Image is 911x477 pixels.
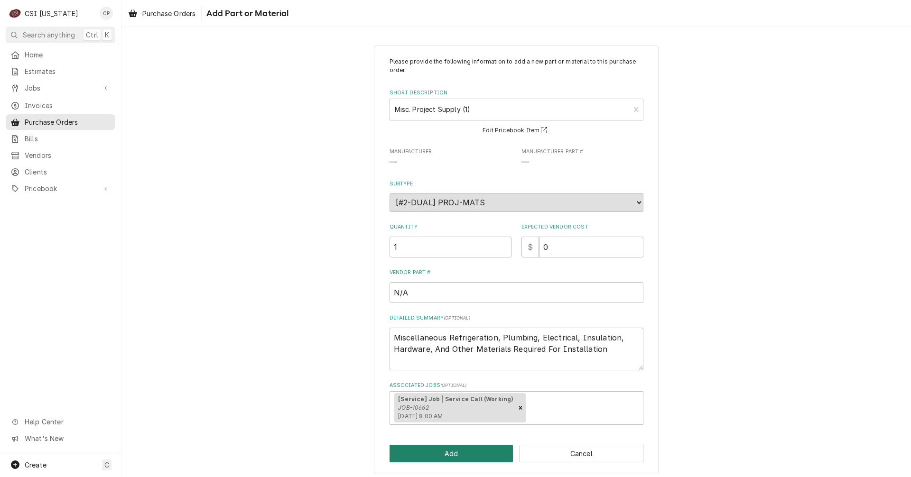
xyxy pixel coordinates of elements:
[25,167,111,177] span: Clients
[398,404,428,411] em: JOB-10662
[6,147,115,163] a: Vendors
[124,6,199,21] a: Purchase Orders
[390,382,643,389] label: Associated Jobs
[515,393,526,422] div: Remove [object Object]
[6,131,115,147] a: Bills
[390,57,643,425] div: Line Item Create/Update Form
[374,46,659,475] div: Line Item Create/Update
[9,7,22,20] div: C
[6,164,115,180] a: Clients
[105,30,109,40] span: K
[25,50,111,60] span: Home
[521,223,643,231] label: Expected Vendor Cost
[390,223,511,231] label: Quantity
[100,7,113,20] div: Craig Pierce's Avatar
[398,413,443,420] span: [DATE] 8:00 AM
[390,180,643,212] div: Subtype
[6,27,115,43] button: Search anythingCtrlK
[390,382,643,425] div: Associated Jobs
[25,101,111,110] span: Invoices
[390,89,643,97] label: Short Description
[6,114,115,130] a: Purchase Orders
[9,7,22,20] div: CSI Kentucky's Avatar
[25,417,110,427] span: Help Center
[104,460,109,470] span: C
[142,9,195,18] span: Purchase Orders
[204,7,288,20] span: Add Part or Material
[6,414,115,430] a: Go to Help Center
[6,98,115,113] a: Invoices
[23,30,75,40] span: Search anything
[25,83,96,93] span: Jobs
[100,7,113,20] div: CP
[390,223,511,257] div: Quantity
[25,461,46,469] span: Create
[521,157,643,168] span: Manufacturer Part #
[390,157,511,168] span: Manufacturer
[6,47,115,63] a: Home
[390,158,397,167] span: —
[390,269,643,303] div: Vendor Part #
[390,445,643,462] div: Button Group
[521,223,643,257] div: Expected Vendor Cost
[6,64,115,79] a: Estimates
[390,148,511,156] span: Manufacturer
[521,158,529,167] span: —
[390,314,643,322] label: Detailed Summary
[390,269,643,276] label: Vendor Part #
[25,134,111,144] span: Bills
[390,57,643,75] p: Please provide the following information to add a new part or material to this purchase order:
[390,148,511,168] div: Manufacturer
[481,125,551,137] button: Edit Pricebook Item
[440,383,467,388] span: ( optional )
[520,445,643,462] button: Cancel
[390,89,643,136] div: Short Description
[521,237,539,257] div: $
[6,431,115,446] a: Go to What's New
[390,328,643,370] textarea: Miscellaneous Refrigeration, Plumbing, Electrical, Insulation, Hardware, And Other Materials Requ...
[390,445,643,462] div: Button Group Row
[6,80,115,96] a: Go to Jobs
[444,315,470,321] span: ( optional )
[390,180,643,188] label: Subtype
[390,314,643,370] div: Detailed Summary
[390,445,513,462] button: Add
[25,183,96,193] span: Pricebook
[398,395,513,403] strong: [Service] Job | Service Call (Working)
[25,66,111,76] span: Estimates
[6,181,115,196] a: Go to Pricebook
[521,148,643,156] span: Manufacturer Part #
[86,30,98,40] span: Ctrl
[25,433,110,443] span: What's New
[25,9,78,18] div: CSI [US_STATE]
[25,150,111,160] span: Vendors
[25,117,111,127] span: Purchase Orders
[521,148,643,168] div: Manufacturer Part #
